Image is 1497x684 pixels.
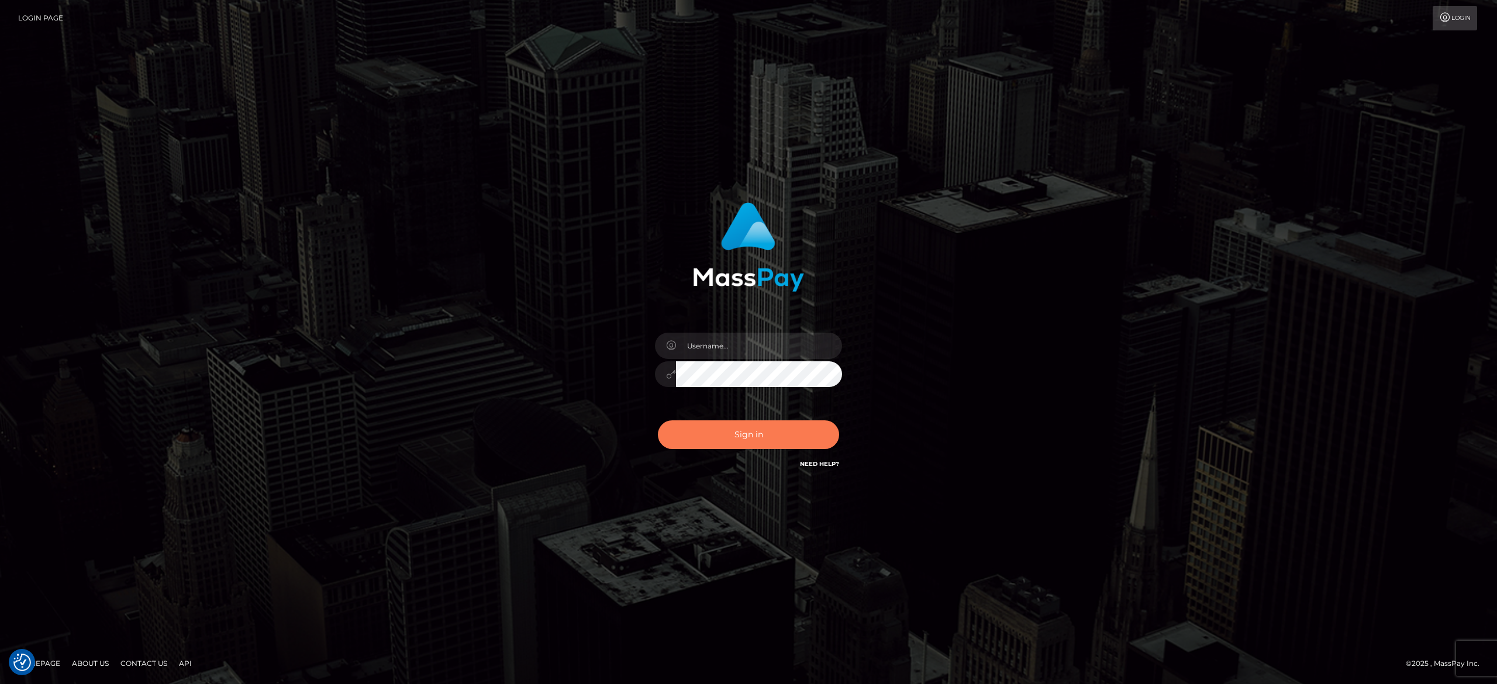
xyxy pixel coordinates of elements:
img: Revisit consent button [13,654,31,671]
img: MassPay Login [693,202,804,292]
button: Sign in [658,420,839,449]
a: Login Page [18,6,63,30]
a: Contact Us [116,654,172,672]
a: Login [1433,6,1477,30]
a: Homepage [13,654,65,672]
input: Username... [676,333,842,359]
a: Need Help? [800,460,839,468]
a: About Us [67,654,113,672]
a: API [174,654,196,672]
div: © 2025 , MassPay Inc. [1406,657,1488,670]
button: Consent Preferences [13,654,31,671]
